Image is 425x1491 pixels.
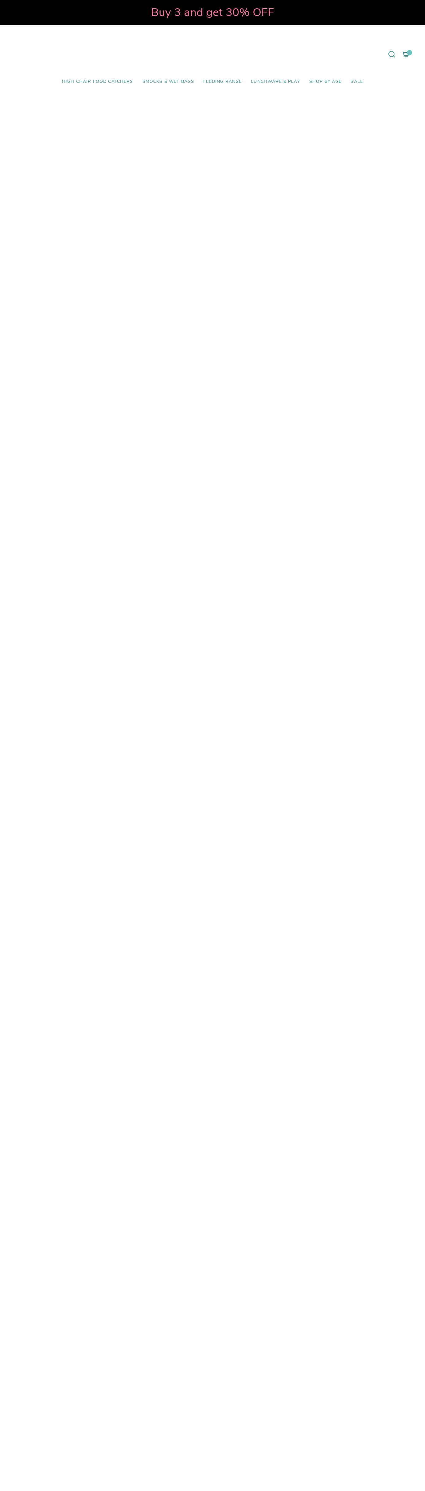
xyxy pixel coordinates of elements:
[199,75,246,89] a: Feeding Range
[62,79,133,84] span: High Chair Food Catchers
[305,75,346,89] a: Shop by Age
[151,5,274,20] strong: Buy 3 and get 30% OFF
[351,79,363,84] span: SALE
[309,79,342,84] span: Shop by Age
[407,50,412,55] span: 1
[346,75,368,89] a: SALE
[138,75,199,89] a: Smocks & Wet Bags
[399,34,413,75] a: 1
[203,79,242,84] span: Feeding Range
[142,79,194,84] span: Smocks & Wet Bags
[57,75,138,89] a: High Chair Food Catchers
[251,79,300,84] span: Lunchware & Play
[246,75,304,89] a: Lunchware & Play
[160,34,266,75] a: Mumma’s Little Helpers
